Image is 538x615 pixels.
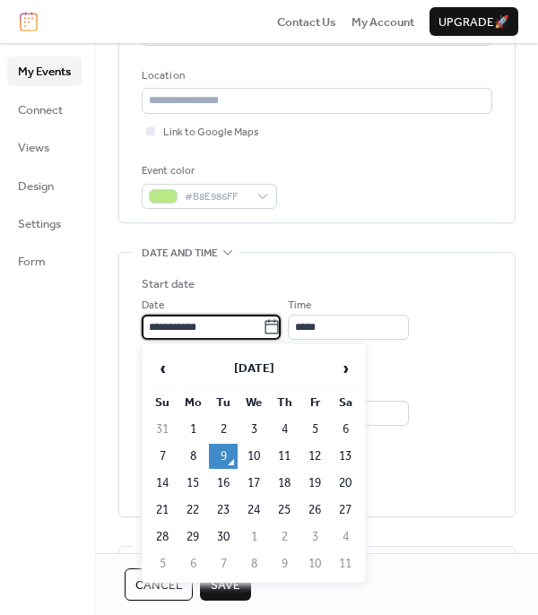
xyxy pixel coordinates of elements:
[7,247,82,275] a: Form
[300,417,329,442] td: 5
[18,253,46,271] span: Form
[142,67,489,85] div: Location
[148,551,177,576] td: 5
[430,7,518,36] button: Upgrade🚀
[142,245,218,263] span: Date and time
[178,350,329,388] th: [DATE]
[148,444,177,469] td: 7
[178,417,207,442] td: 1
[270,471,299,496] td: 18
[7,171,82,200] a: Design
[351,13,414,30] a: My Account
[18,139,49,157] span: Views
[300,498,329,523] td: 26
[332,351,359,386] span: ›
[209,498,238,523] td: 23
[270,524,299,550] td: 2
[18,215,61,233] span: Settings
[270,417,299,442] td: 4
[270,551,299,576] td: 9
[7,133,82,161] a: Views
[351,13,414,31] span: My Account
[331,551,360,576] td: 11
[178,390,207,415] th: Mo
[209,417,238,442] td: 2
[209,471,238,496] td: 16
[239,444,268,469] td: 10
[270,444,299,469] td: 11
[135,576,182,594] span: Cancel
[438,13,509,31] span: Upgrade 🚀
[277,13,336,31] span: Contact Us
[148,524,177,550] td: 28
[142,275,195,293] div: Start date
[239,471,268,496] td: 17
[18,63,71,81] span: My Events
[239,390,268,415] th: We
[211,576,240,594] span: Save
[209,524,238,550] td: 30
[185,188,248,206] span: #B8E986FF
[270,498,299,523] td: 25
[148,498,177,523] td: 21
[178,444,207,469] td: 8
[7,209,82,238] a: Settings
[200,568,251,601] button: Save
[239,417,268,442] td: 3
[300,524,329,550] td: 3
[331,471,360,496] td: 20
[18,101,63,119] span: Connect
[148,471,177,496] td: 14
[20,12,38,31] img: logo
[178,498,207,523] td: 22
[148,390,177,415] th: Su
[178,524,207,550] td: 29
[178,551,207,576] td: 6
[142,297,164,315] span: Date
[149,351,176,386] span: ‹
[178,471,207,496] td: 15
[7,95,82,124] a: Connect
[331,498,360,523] td: 27
[277,13,336,30] a: Contact Us
[239,498,268,523] td: 24
[270,390,299,415] th: Th
[163,124,259,142] span: Link to Google Maps
[209,444,238,469] td: 9
[209,390,238,415] th: Tu
[148,417,177,442] td: 31
[125,568,193,601] button: Cancel
[300,551,329,576] td: 10
[209,551,238,576] td: 7
[239,524,268,550] td: 1
[331,444,360,469] td: 13
[300,444,329,469] td: 12
[239,551,268,576] td: 8
[331,390,360,415] th: Sa
[300,471,329,496] td: 19
[288,297,311,315] span: Time
[331,417,360,442] td: 6
[7,56,82,85] a: My Events
[142,162,273,180] div: Event color
[18,178,54,195] span: Design
[331,524,360,550] td: 4
[300,390,329,415] th: Fr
